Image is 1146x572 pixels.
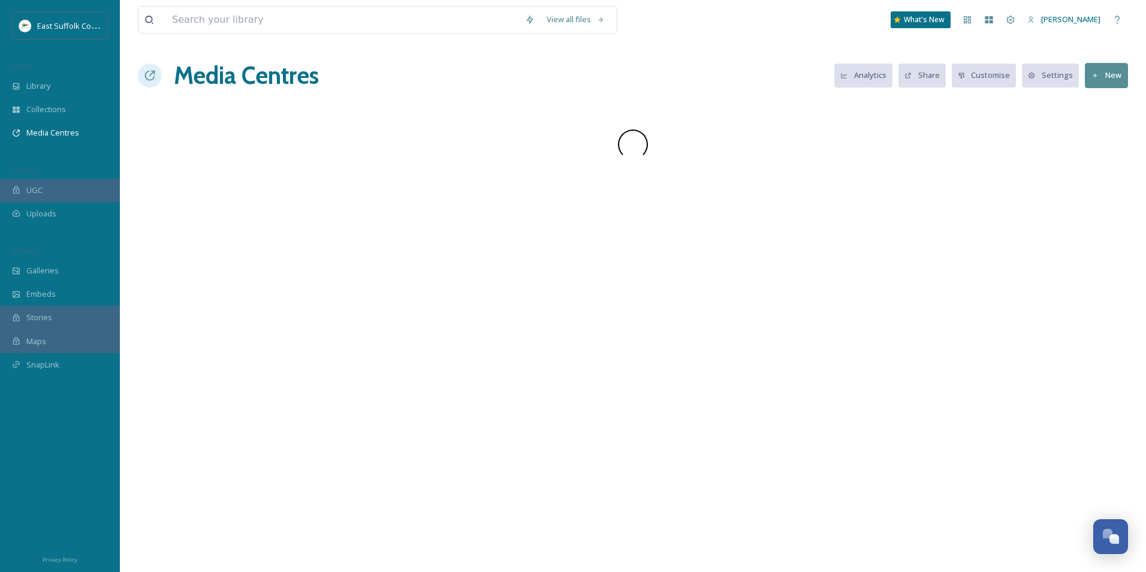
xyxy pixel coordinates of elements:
span: East Suffolk Council [37,20,108,31]
a: Media Centres [174,58,319,94]
span: COLLECT [12,166,38,175]
span: Media Centres [26,127,79,139]
button: Customise [952,64,1017,87]
button: Open Chat [1093,519,1128,554]
button: New [1085,63,1128,88]
span: Library [26,80,50,92]
img: ESC%20Logo.png [19,20,31,32]
span: WIDGETS [12,246,40,255]
a: Analytics [834,64,898,87]
span: SnapLink [26,359,59,371]
span: Privacy Policy [43,556,77,564]
input: Search your library [166,7,519,33]
a: Customise [952,64,1023,87]
span: UGC [26,185,43,196]
span: Uploads [26,208,56,219]
a: What's New [891,11,951,28]
button: Share [898,64,946,87]
button: Settings [1022,64,1079,87]
span: Galleries [26,265,59,276]
a: Privacy Policy [43,552,77,566]
button: Analytics [834,64,892,87]
span: Collections [26,104,66,115]
span: Stories [26,312,52,323]
a: Settings [1022,64,1085,87]
span: Maps [26,336,46,347]
span: MEDIA [12,62,33,71]
span: Embeds [26,288,56,300]
a: View all files [541,8,611,31]
a: [PERSON_NAME] [1021,8,1106,31]
span: [PERSON_NAME] [1041,14,1100,25]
